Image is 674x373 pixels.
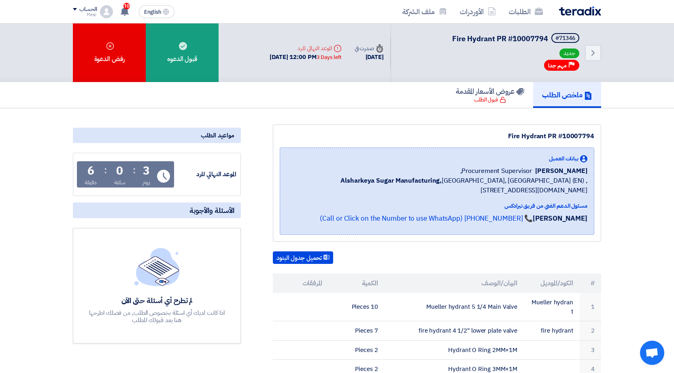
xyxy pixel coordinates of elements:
td: 3 [580,340,601,360]
div: يوم [142,178,150,187]
button: English [139,5,174,18]
span: English [144,9,161,15]
div: : [133,163,136,177]
div: [DATE] 12:00 PM [270,53,341,62]
img: empty_state_list.svg [134,248,180,286]
div: الموعد النهائي للرد [176,170,236,179]
button: تحميل جدول البنود [273,251,333,264]
td: fire hydrant [524,321,580,341]
th: البيان/الوصف [385,274,524,293]
img: profile_test.png [100,5,113,18]
td: 2 Pieces [329,340,385,360]
div: اذا كانت لديك أي اسئلة بخصوص الطلب, من فضلك اطرحها هنا بعد قبولك للطلب [88,309,226,324]
a: ملف الشركة [396,2,453,21]
td: 1 [580,293,601,321]
a: 📞 [PHONE_NUMBER] (Call or Click on the Number to use WhatsApp) [320,213,533,223]
a: الطلبات [502,2,549,21]
a: ملخص الطلب [533,82,601,108]
span: بيانات العميل [549,154,578,163]
td: Hydrant O Ring 2MM×1M [385,340,524,360]
div: Mesc [73,13,97,17]
div: ساعة [114,178,126,187]
img: Teradix logo [559,6,601,16]
h5: Fire Hydrant PR #10007794 [452,33,581,44]
div: صدرت في [355,44,384,53]
div: #71346 [555,36,575,41]
td: Mueller hydrant [524,293,580,321]
div: : [104,163,107,177]
span: مهم جدا [548,62,567,70]
td: 7 Pieces [329,321,385,341]
div: Fire Hydrant PR #10007794 [280,131,594,141]
h5: ملخص الطلب [542,90,592,99]
div: الحساب [79,6,97,13]
span: 10 [123,3,130,9]
span: [GEOGRAPHIC_DATA], [GEOGRAPHIC_DATA] (EN) ,[STREET_ADDRESS][DOMAIN_NAME] [287,176,587,195]
td: 10 Pieces [329,293,385,321]
div: مواعيد الطلب [73,128,241,143]
div: [DATE] [355,53,384,62]
td: fire hydrant 4 1/2" lower plate valve [385,321,524,341]
strong: [PERSON_NAME] [533,213,587,223]
div: لم تطرح أي أسئلة حتى الآن [88,296,226,305]
div: قبول الدعوه [146,23,219,82]
div: 3 [143,165,150,177]
b: Alsharkeya Sugar Manufacturing, [340,176,442,185]
h5: عروض الأسعار المقدمة [456,86,524,96]
th: الكمية [329,274,385,293]
span: Fire Hydrant PR #10007794 [452,33,548,44]
span: Procurement Supervisor, [460,166,532,176]
td: 2 [580,321,601,341]
span: الأسئلة والأجوبة [189,206,234,215]
a: الأوردرات [453,2,502,21]
div: 6 [87,165,94,177]
td: Mueller hydrant 5 1/4 Main Valve [385,293,524,321]
div: Open chat [640,341,664,365]
div: دقيقة [85,178,97,187]
th: الكود/الموديل [524,274,580,293]
span: جديد [559,48,579,58]
a: عروض الأسعار المقدمة قبول الطلب [447,82,533,108]
span: [PERSON_NAME] [535,166,587,176]
div: رفض الدعوة [73,23,146,82]
div: مسئول الدعم الفني من فريق تيرادكس [287,202,587,210]
div: 0 [116,165,123,177]
th: # [580,274,601,293]
th: المرفقات [273,274,329,293]
div: قبول الطلب [474,96,506,104]
div: الموعد النهائي للرد [270,44,341,53]
div: 3 Days left [317,53,342,61]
